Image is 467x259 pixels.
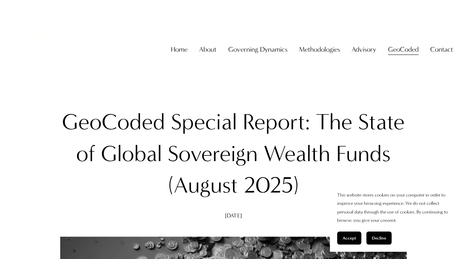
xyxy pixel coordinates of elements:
[225,212,242,219] span: [DATE]
[337,232,361,245] button: Accept
[430,43,453,56] span: Contact
[101,138,162,170] div: Global
[168,169,238,201] div: (August
[299,43,340,56] span: Methodologies
[243,106,310,138] div: Report:
[199,43,216,56] span: About
[336,138,391,170] div: Funds
[388,43,419,56] span: GeoCoded
[430,43,453,56] a: folder dropdown
[299,43,340,56] a: folder dropdown
[228,43,287,56] span: Governing Dynamics
[372,236,386,241] span: Decline
[14,16,80,83] img: Christopher Sanchez &amp; Co.
[337,191,453,224] p: This website stores cookies on your computer in order to improve your browsing experience. We do ...
[358,106,405,138] div: State
[168,138,258,170] div: Sovereign
[352,43,376,56] span: Advisory
[62,106,165,138] div: GeoCoded
[366,232,392,245] button: Decline
[171,106,237,138] div: Special
[352,43,376,56] a: folder dropdown
[388,43,419,56] a: folder dropdown
[76,138,95,170] div: of
[171,43,188,56] a: Home
[244,169,299,201] div: 2025)
[264,138,330,170] div: Wealth
[343,236,356,241] span: Accept
[199,43,216,56] a: folder dropdown
[228,43,287,56] a: folder dropdown
[330,184,460,252] section: Cookie banner
[316,106,352,138] div: The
